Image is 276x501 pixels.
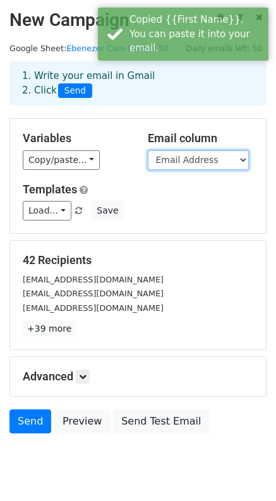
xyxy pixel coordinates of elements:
[148,131,254,145] h5: Email column
[9,44,169,53] small: Google Sheet:
[23,150,100,170] a: Copy/paste...
[54,409,110,433] a: Preview
[23,201,71,220] a: Load...
[66,44,169,53] a: Ebenezer Care Homes 50
[23,303,164,313] small: [EMAIL_ADDRESS][DOMAIN_NAME]
[9,9,267,31] h2: New Campaign
[13,69,263,98] div: 1. Write your email in Gmail 2. Click
[91,201,124,220] button: Save
[23,183,77,196] a: Templates
[213,440,276,501] iframe: Chat Widget
[23,370,253,383] h5: Advanced
[58,83,92,99] span: Send
[129,13,263,56] div: Copied {{First Name}}. You can paste it into your email.
[23,131,129,145] h5: Variables
[113,409,209,433] a: Send Test Email
[9,409,51,433] a: Send
[23,289,164,298] small: [EMAIL_ADDRESS][DOMAIN_NAME]
[23,253,253,267] h5: 42 Recipients
[23,321,76,337] a: +39 more
[23,275,164,284] small: [EMAIL_ADDRESS][DOMAIN_NAME]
